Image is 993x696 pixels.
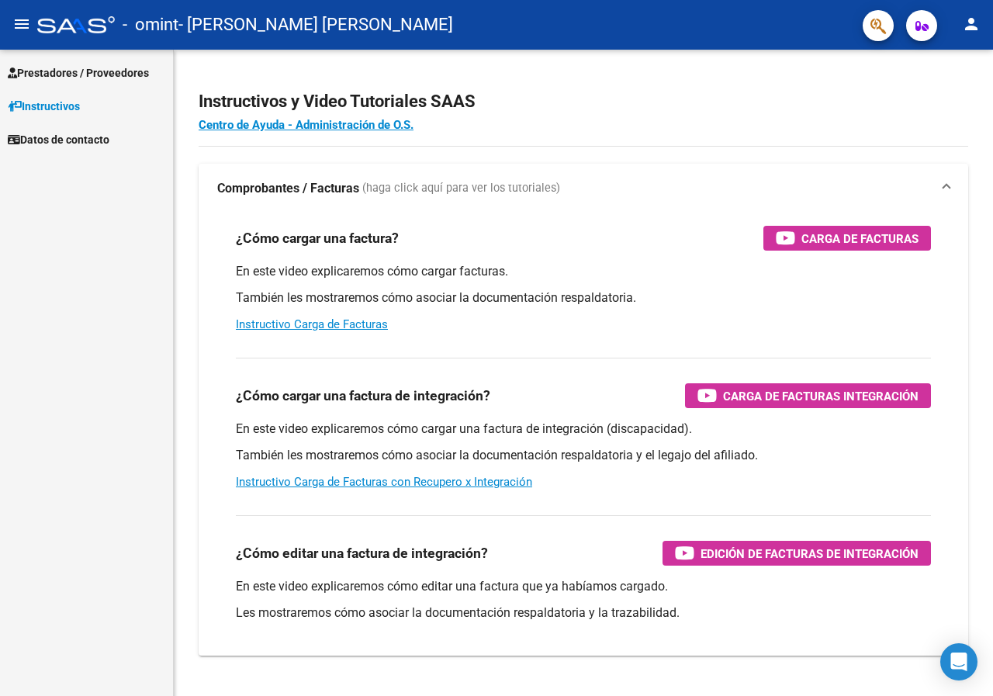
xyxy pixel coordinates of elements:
span: Instructivos [8,98,80,115]
span: (haga click aquí para ver los tutoriales) [362,180,560,197]
button: Edición de Facturas de integración [663,541,931,566]
mat-icon: menu [12,15,31,33]
span: Datos de contacto [8,131,109,148]
span: Carga de Facturas Integración [723,386,919,406]
span: - omint [123,8,178,42]
span: Prestadores / Proveedores [8,64,149,81]
h3: ¿Cómo cargar una factura? [236,227,399,249]
p: También les mostraremos cómo asociar la documentación respaldatoria y el legajo del afiliado. [236,447,931,464]
p: En este video explicaremos cómo cargar facturas. [236,263,931,280]
p: En este video explicaremos cómo editar una factura que ya habíamos cargado. [236,578,931,595]
p: También les mostraremos cómo asociar la documentación respaldatoria. [236,289,931,306]
mat-expansion-panel-header: Comprobantes / Facturas (haga click aquí para ver los tutoriales) [199,164,968,213]
p: En este video explicaremos cómo cargar una factura de integración (discapacidad). [236,421,931,438]
h3: ¿Cómo editar una factura de integración? [236,542,488,564]
div: Comprobantes / Facturas (haga click aquí para ver los tutoriales) [199,213,968,656]
a: Centro de Ayuda - Administración de O.S. [199,118,413,132]
strong: Comprobantes / Facturas [217,180,359,197]
button: Carga de Facturas [763,226,931,251]
h2: Instructivos y Video Tutoriales SAAS [199,87,968,116]
a: Instructivo Carga de Facturas con Recupero x Integración [236,475,532,489]
span: Carga de Facturas [801,229,919,248]
div: Open Intercom Messenger [940,643,977,680]
h3: ¿Cómo cargar una factura de integración? [236,385,490,407]
mat-icon: person [962,15,981,33]
a: Instructivo Carga de Facturas [236,317,388,331]
span: Edición de Facturas de integración [701,544,919,563]
p: Les mostraremos cómo asociar la documentación respaldatoria y la trazabilidad. [236,604,931,622]
button: Carga de Facturas Integración [685,383,931,408]
span: - [PERSON_NAME] [PERSON_NAME] [178,8,453,42]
